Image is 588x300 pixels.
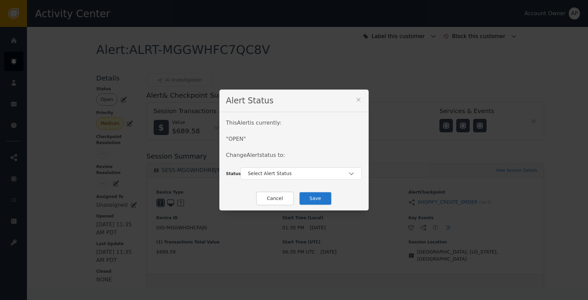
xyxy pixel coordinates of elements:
span: " OPEN " [226,136,246,142]
button: Cancel [256,192,293,205]
span: Change Alert status to: [226,152,285,158]
button: Save [299,192,332,205]
div: Alert Status [219,90,369,112]
span: Status [226,171,241,176]
span: This Alert is currently: [226,120,282,126]
div: Select Alert Status [248,170,348,177]
button: Select Alert Status [241,167,362,180]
